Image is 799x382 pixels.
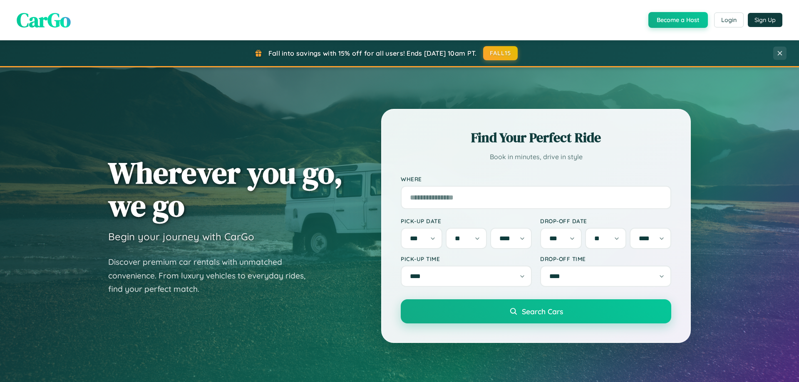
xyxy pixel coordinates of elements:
h1: Wherever you go, we go [108,156,343,222]
label: Pick-up Time [401,255,532,262]
button: Become a Host [648,12,708,28]
button: Search Cars [401,299,671,323]
button: Login [714,12,744,27]
p: Book in minutes, drive in style [401,151,671,163]
label: Pick-up Date [401,217,532,224]
label: Drop-off Date [540,217,671,224]
span: Fall into savings with 15% off for all users! Ends [DATE] 10am PT. [268,49,477,57]
p: Discover premium car rentals with unmatched convenience. From luxury vehicles to everyday rides, ... [108,255,316,296]
h3: Begin your journey with CarGo [108,230,254,243]
h2: Find Your Perfect Ride [401,128,671,147]
button: Sign Up [748,13,782,27]
label: Where [401,175,671,182]
button: FALL15 [483,46,518,60]
span: CarGo [17,6,71,34]
span: Search Cars [522,307,563,316]
label: Drop-off Time [540,255,671,262]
